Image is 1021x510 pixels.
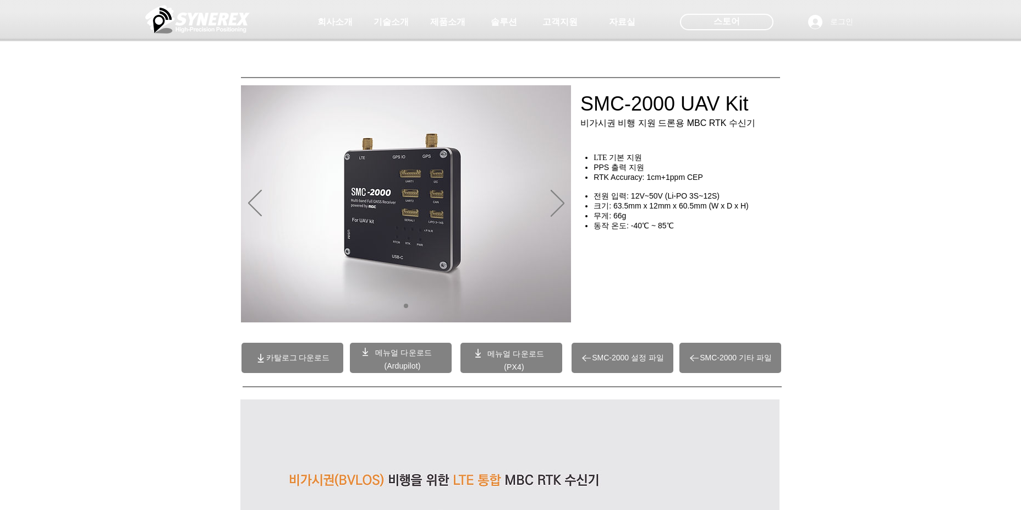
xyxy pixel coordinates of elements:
a: 메뉴얼 다운로드 [487,349,544,358]
span: 제품소개 [430,17,465,28]
a: 메뉴얼 다운로드 [375,348,432,357]
span: 로그인 [826,17,857,28]
span: 전원 입력: 12V~50V (Li-PO 3S~12S) [594,191,720,200]
span: RTK Accuracy: 1cm+1ppm CEP [594,173,703,182]
a: 고객지원 [533,11,588,33]
a: (PX4) [504,363,524,371]
a: 자료실 [595,11,650,33]
a: 01 [404,304,408,308]
iframe: Wix Chat [894,463,1021,510]
a: 카탈로그 다운로드 [241,343,343,373]
nav: 슬라이드 [400,304,413,308]
a: 기술소개 [364,11,419,33]
span: SMC-2000 설정 파일 [592,353,664,363]
span: 회사소개 [317,17,353,28]
a: 솔루션 [476,11,531,33]
a: (Ardupilot) [384,361,420,370]
span: 솔루션 [491,17,517,28]
span: 기술소개 [374,17,409,28]
a: 제품소개 [420,11,475,33]
div: 스토어 [680,14,773,30]
span: 스토어 [713,15,740,28]
img: SMC2000.jpg [241,85,571,322]
a: 회사소개 [308,11,363,33]
span: SMC-2000 기타 파일 [700,353,772,363]
button: 로그인 [800,12,861,32]
span: 카탈로그 다운로드 [266,353,330,363]
button: 다음 [551,190,564,218]
button: 이전 [248,190,262,218]
span: 무게: 66g [594,211,626,220]
span: 크기: 63.5mm x 12mm x 60.5mm (W x D x H) [594,201,749,210]
a: SMC-2000 설정 파일 [572,343,673,373]
span: 고객지원 [542,17,578,28]
span: 자료실 [609,17,635,28]
img: 씨너렉스_White_simbol_대지 1.png [145,3,250,36]
span: 동작 온도: -40℃ ~ 85℃ [594,221,673,230]
a: SMC-2000 기타 파일 [679,343,781,373]
div: 슬라이드쇼 [241,85,571,322]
